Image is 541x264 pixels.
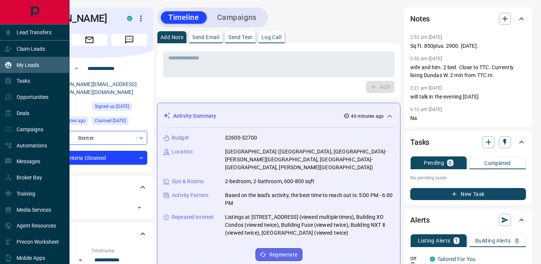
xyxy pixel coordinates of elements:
[410,64,526,79] p: wife and him. 2 bed. Close to TTC. Currently living Dundas W. 2 min from TTC rn.
[225,148,394,171] p: [GEOGRAPHIC_DATA] ([GEOGRAPHIC_DATA], [GEOGRAPHIC_DATA]-[PERSON_NAME][GEOGRAPHIC_DATA], [GEOGRAPH...
[172,191,209,199] p: Activity Pattern
[255,248,302,261] button: Regenerate
[134,202,145,213] button: Open
[52,81,137,95] a: [PERSON_NAME][EMAIL_ADDRESS][PERSON_NAME][DOMAIN_NAME]
[351,113,384,120] p: 46 minutes ago
[192,35,219,40] p: Send Email
[484,161,511,166] p: Completed
[127,16,132,21] div: condos.ca
[515,238,518,243] p: 0
[172,148,193,156] p: Location
[410,35,442,40] p: 2:52 pm [DATE]
[410,214,430,226] h2: Alerts
[173,112,216,120] p: Activity Summary
[410,107,442,112] p: 6:10 pm [DATE]
[32,131,147,145] div: Renter
[410,133,526,151] div: Tasks
[225,134,257,142] p: $2600-$2700
[172,134,189,142] p: Budget
[172,178,204,185] p: Size & Rooms
[449,160,452,165] p: 0
[410,255,425,262] p: Off
[72,64,81,73] button: Open
[410,10,526,28] div: Notes
[225,178,315,185] p: 2-bedroom, 2-bathroom, 600-800 sqft
[410,172,526,184] p: No pending tasks
[32,12,116,24] h1: [PERSON_NAME]
[228,35,252,40] p: Send Text
[455,238,458,243] p: 1
[32,225,147,243] div: Criteria
[475,238,511,243] p: Building Alerts
[32,151,147,165] div: Criteria Obtained
[32,178,147,196] div: Tags
[424,160,444,165] p: Pending
[210,11,264,24] button: Campaigns
[92,117,147,127] div: Sat Mar 01 2025
[430,256,435,262] div: condos.ca
[410,188,526,200] button: New Task
[261,35,281,40] p: Log Call
[163,109,394,123] div: Activity Summary46 minutes ago
[71,34,107,46] span: Email
[91,247,147,254] p: Timeframe:
[410,136,429,148] h2: Tasks
[418,238,450,243] p: Listing Alerts
[92,102,147,113] div: Sat Apr 27 2024
[225,213,394,237] p: Listings at [STREET_ADDRESS] (viewed multiple times), Building XO Condos (viewed twice), Building...
[410,56,442,61] p: 2:50 pm [DATE]
[410,93,526,101] p: will talk in the evening [DATE]
[410,114,526,122] p: Na
[160,35,183,40] p: Add Note
[172,213,214,221] p: Repeated Interest
[437,256,476,262] a: Tailored For You
[95,117,126,124] span: Claimed [DATE]
[95,103,129,110] span: Signed up [DATE]
[410,13,430,25] h2: Notes
[161,11,207,24] button: Timeline
[410,211,526,229] div: Alerts
[410,85,442,91] p: 2:21 pm [DATE]
[111,34,147,46] span: Message
[225,191,394,207] p: Based on the lead's activity, the best time to reach out is: 5:00 PM - 6:00 PM
[410,42,526,50] p: Sq ft. 850plus. 2900. [DATE].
